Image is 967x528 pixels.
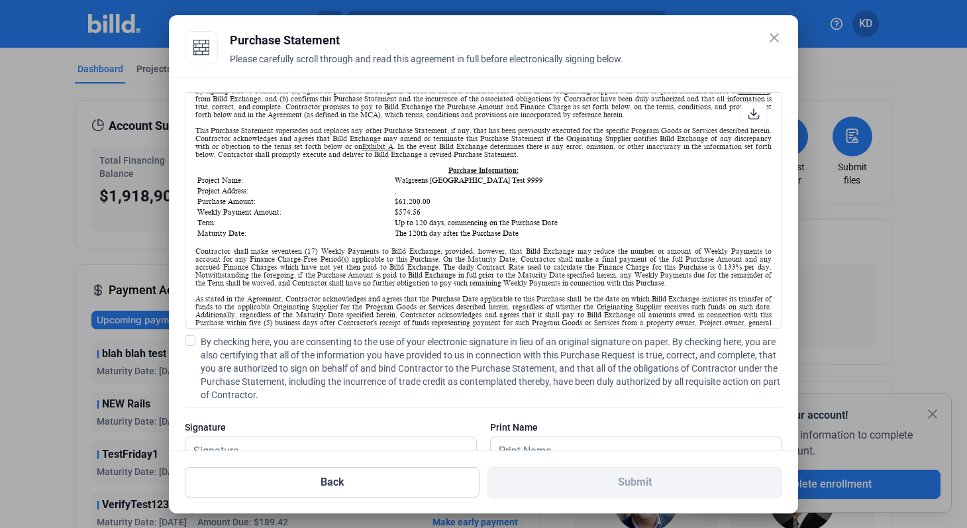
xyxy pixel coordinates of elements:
td: Up to 120 days, commencing on the Purchase Date [394,218,770,227]
input: Print Name [491,437,767,464]
div: By signing below, Contractor (a) agrees to purchase the Program Goods or Services described below... [195,87,772,119]
div: Purchase Statement [230,31,782,50]
td: Purchase Amount: [197,197,393,206]
div: This Purchase Statement supersedes and replaces any other Purchase Statement, if any, that has be... [195,127,772,158]
button: Submit [487,467,782,498]
div: Print Name [490,421,782,434]
div: Please carefully scroll through and read this agreement in full before electronically signing below. [230,52,782,81]
td: $574.56 [394,207,770,217]
td: Walgreens [GEOGRAPHIC_DATA] Test 9999 [394,176,770,185]
td: Project Name: [197,176,393,185]
td: The 120th day after the Purchase Date [394,229,770,238]
div: Contractor shall make seventeen (17) Weekly Payments to Billd Exchange; provided, however, that B... [195,247,772,287]
div: As stated in the Agreement, Contractor acknowledges and agrees that the Purchase Date applicable ... [195,295,772,343]
td: Weekly Payment Amount: [197,207,393,217]
span: By checking here, you are consenting to the use of your electronic signature in lieu of an origin... [201,335,782,401]
td: $61,200.00 [394,197,770,206]
div: Signature [185,421,477,434]
u: Purchase Information: [448,166,519,174]
input: Signature [185,437,462,464]
td: Project Address: [197,186,393,195]
td: , [394,186,770,195]
button: Back [185,467,480,498]
u: Exhibit A [362,142,393,150]
td: Maturity Date: [197,229,393,238]
td: Term: [197,218,393,227]
mat-icon: close [766,30,782,46]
